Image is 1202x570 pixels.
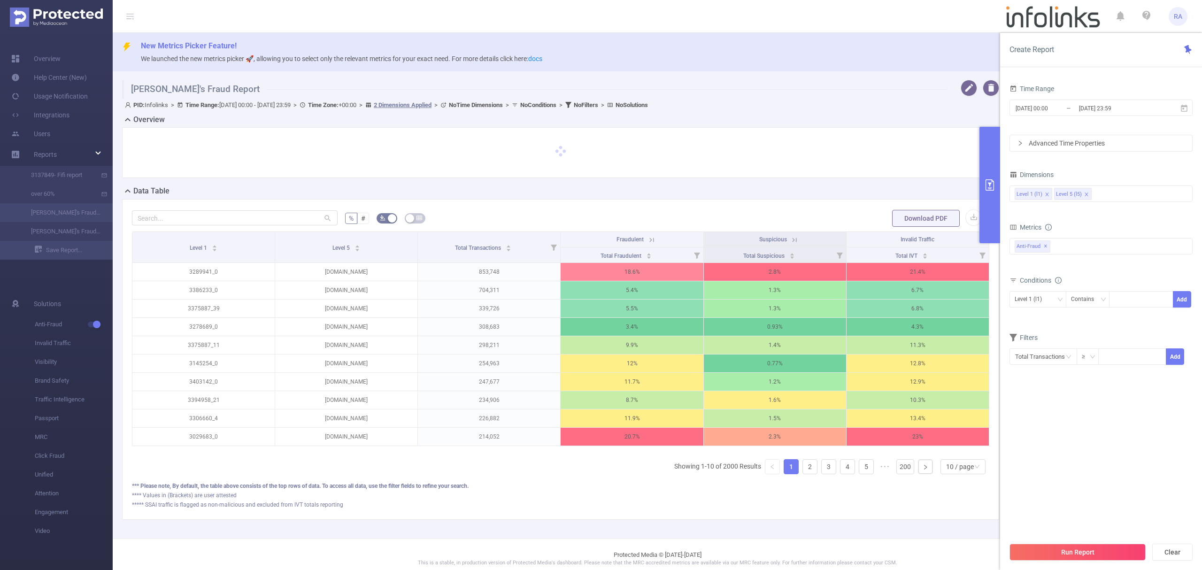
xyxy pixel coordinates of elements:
[11,87,88,106] a: Usage Notification
[895,253,919,259] span: Total IVT
[418,391,560,409] p: 234,906
[356,101,365,108] span: >
[431,101,440,108] span: >
[704,318,846,336] p: 0.93%
[704,409,846,427] p: 1.5%
[561,373,703,391] p: 11.7%
[35,503,113,522] span: Engagement
[528,55,542,62] a: docs
[132,428,275,446] p: 3029683_0
[918,459,933,474] li: Next Page
[19,185,101,203] a: over 60%
[133,101,145,108] b: PID:
[455,245,502,251] span: Total Transactions
[704,336,846,354] p: 1.4%
[35,241,113,260] a: Save Report...
[355,244,360,246] i: icon: caret-up
[132,318,275,336] p: 3278689_0
[133,185,170,197] h2: Data Table
[1009,85,1054,92] span: Time Range
[212,244,217,249] div: Sort
[19,222,101,241] a: [PERSON_NAME]'s Fraud Report with Host (site)
[789,252,794,254] i: icon: caret-up
[34,294,61,313] span: Solutions
[574,101,598,108] b: No Filters
[1020,277,1062,284] span: Conditions
[418,336,560,354] p: 298,211
[275,300,417,317] p: [DOMAIN_NAME]
[275,409,417,427] p: [DOMAIN_NAME]
[275,318,417,336] p: [DOMAIN_NAME]
[922,252,928,257] div: Sort
[847,336,989,354] p: 11.3%
[275,373,417,391] p: [DOMAIN_NAME]
[132,491,989,500] div: **** Values in (Brackets) are user attested
[141,41,237,50] span: New Metrics Picker Feature!
[561,354,703,372] p: 12%
[561,428,703,446] p: 20.7%
[35,353,113,371] span: Visibility
[547,232,560,262] i: Filter menu
[380,215,385,221] i: icon: bg-colors
[1045,192,1049,198] i: icon: close
[561,391,703,409] p: 8.7%
[859,459,874,474] li: 5
[765,459,780,474] li: Previous Page
[275,391,417,409] p: [DOMAIN_NAME]
[859,460,873,474] a: 5
[616,236,644,243] span: Fraudulent
[10,8,103,27] img: Protected Media
[418,428,560,446] p: 214,052
[361,215,365,222] span: #
[674,459,761,474] li: Showing 1-10 of 2000 Results
[275,354,417,372] p: [DOMAIN_NAME]
[1084,192,1089,198] i: icon: close
[892,210,960,227] button: Download PDF
[897,460,914,474] a: 200
[125,101,648,108] span: Infolinks [DATE] 00:00 - [DATE] 23:59 +00:00
[11,106,69,124] a: Integrations
[901,236,934,243] span: Invalid Traffic
[35,484,113,503] span: Attention
[35,334,113,353] span: Invalid Traffic
[561,263,703,281] p: 18.6%
[561,300,703,317] p: 5.5%
[132,482,989,490] div: *** Please note, By default, the table above consists of the top rows of data. To access all data...
[1017,188,1042,200] div: Level 1 (l1)
[506,244,511,246] i: icon: caret-up
[847,263,989,281] p: 21.4%
[354,244,360,249] div: Sort
[561,318,703,336] p: 3.4%
[141,55,542,62] span: We launched the new metrics picker 🚀, allowing you to select only the relevant metrics for your e...
[1056,188,1082,200] div: Level 5 (l5)
[19,203,101,222] a: [PERSON_NAME]'s Fraud Report
[11,68,87,87] a: Help Center (New)
[598,101,607,108] span: >
[19,166,101,185] a: 3137849- Fifi report
[418,354,560,372] p: 254,963
[690,247,703,262] i: Filter menu
[11,124,50,143] a: Users
[125,102,133,108] i: icon: user
[35,409,113,428] span: Passport
[616,101,648,108] b: No Solutions
[1174,7,1182,26] span: RA
[418,318,560,336] p: 308,683
[35,371,113,390] span: Brand Safety
[275,428,417,446] p: [DOMAIN_NAME]
[784,460,798,474] a: 1
[418,263,560,281] p: 853,748
[1173,291,1191,308] button: Add
[35,447,113,465] span: Click Fraud
[416,215,422,221] i: icon: table
[34,145,57,164] a: Reports
[132,373,275,391] p: 3403142_0
[1166,348,1184,365] button: Add
[1009,334,1038,341] span: Filters
[1071,292,1101,307] div: Contains
[418,409,560,427] p: 226,882
[506,244,511,249] div: Sort
[35,465,113,484] span: Unified
[923,255,928,258] i: icon: caret-down
[561,281,703,299] p: 5.4%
